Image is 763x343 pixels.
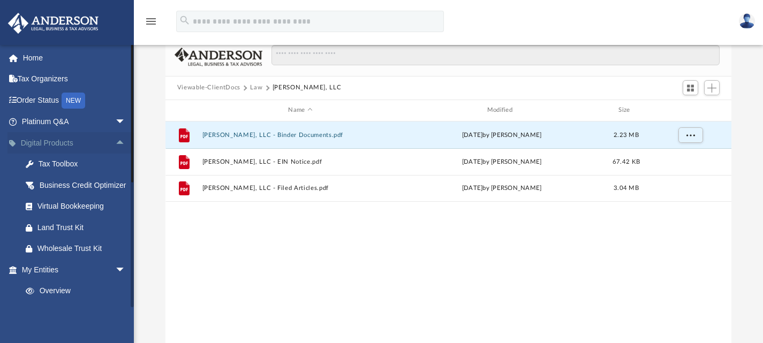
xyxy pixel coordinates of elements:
a: Wholesale Trust Kit [15,238,142,260]
span: 3.04 MB [614,185,639,191]
div: NEW [62,93,85,109]
a: Virtual Bookkeeping [15,196,142,217]
span: [DATE] [462,158,482,164]
div: Business Credit Optimizer [37,179,129,192]
span: arrow_drop_down [115,111,137,133]
button: [PERSON_NAME], LLC [273,83,342,93]
div: id [170,105,197,115]
span: [DATE] [462,185,482,191]
a: My Entitiesarrow_drop_down [7,259,142,280]
div: Tax Toolbox [37,157,129,171]
span: arrow_drop_up [115,132,137,154]
div: Modified [403,105,600,115]
img: Anderson Advisors Platinum Portal [5,13,102,34]
i: menu [145,15,157,28]
div: Name [201,105,398,115]
a: Overview [15,280,142,302]
img: User Pic [739,13,755,29]
button: More options [678,127,702,143]
button: Add [704,80,720,95]
div: Virtual Bookkeeping [37,200,129,213]
div: by [PERSON_NAME] [403,184,600,193]
a: Order StatusNEW [7,89,142,111]
a: Business Credit Optimizer [15,174,142,196]
button: [PERSON_NAME], LLC - Filed Articles.pdf [202,185,398,192]
div: id [652,105,727,115]
button: [PERSON_NAME], LLC - Binder Documents.pdf [202,131,398,138]
button: Viewable-ClientDocs [177,83,240,93]
div: Size [605,105,647,115]
span: 2.23 MB [614,132,639,138]
a: Home [7,47,142,68]
div: Land Trust Kit [37,221,129,234]
button: Switch to Grid View [683,80,699,95]
span: arrow_drop_down [115,259,137,281]
input: Search files and folders [271,45,720,65]
button: Law [250,83,262,93]
i: search [179,14,191,26]
a: Land Trust Kit [15,217,142,238]
a: Digital Productsarrow_drop_up [7,132,142,154]
a: Platinum Q&Aarrow_drop_down [7,111,142,133]
a: menu [145,20,157,28]
div: Wholesale Trust Kit [37,242,129,255]
div: by [PERSON_NAME] [403,130,600,140]
a: Tax Organizers [7,68,142,90]
a: Tax Toolbox [15,154,142,175]
span: [DATE] [462,132,482,138]
button: [PERSON_NAME], LLC - EIN Notice.pdf [202,158,398,165]
div: by [PERSON_NAME] [403,157,600,166]
a: CTA Hub [15,301,142,323]
span: 67.42 KB [613,158,640,164]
